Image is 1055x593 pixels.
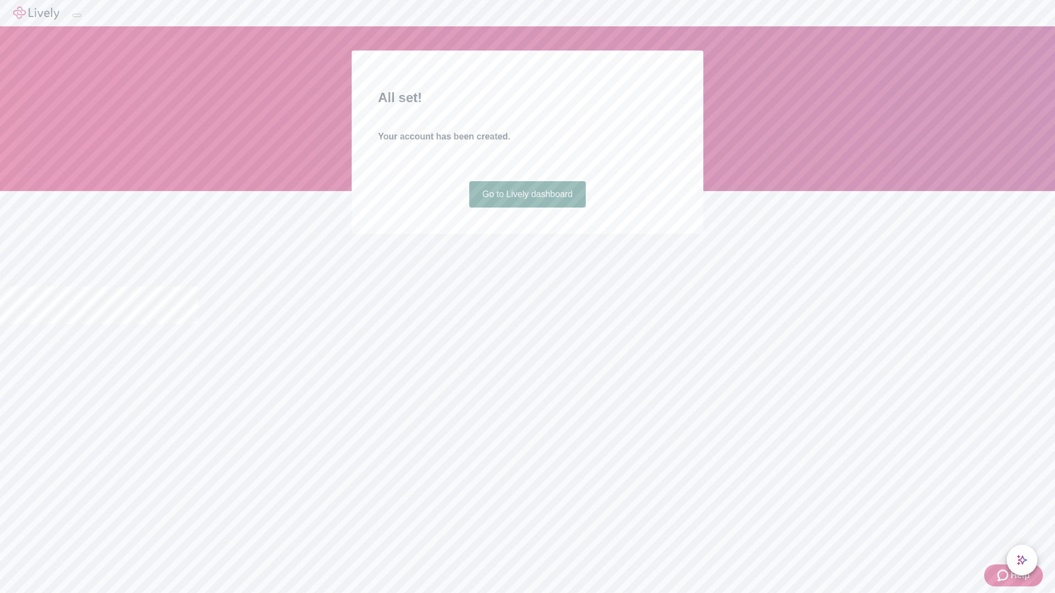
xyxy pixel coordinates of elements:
[1010,569,1030,582] span: Help
[378,88,677,108] h2: All set!
[73,14,81,17] button: Log out
[997,569,1010,582] svg: Zendesk support icon
[984,564,1043,586] button: Zendesk support iconHelp
[1007,545,1037,575] button: chat
[13,7,59,20] img: Lively
[1017,555,1028,566] svg: Lively AI Assistant
[378,130,677,143] h4: Your account has been created.
[469,181,586,208] a: Go to Lively dashboard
